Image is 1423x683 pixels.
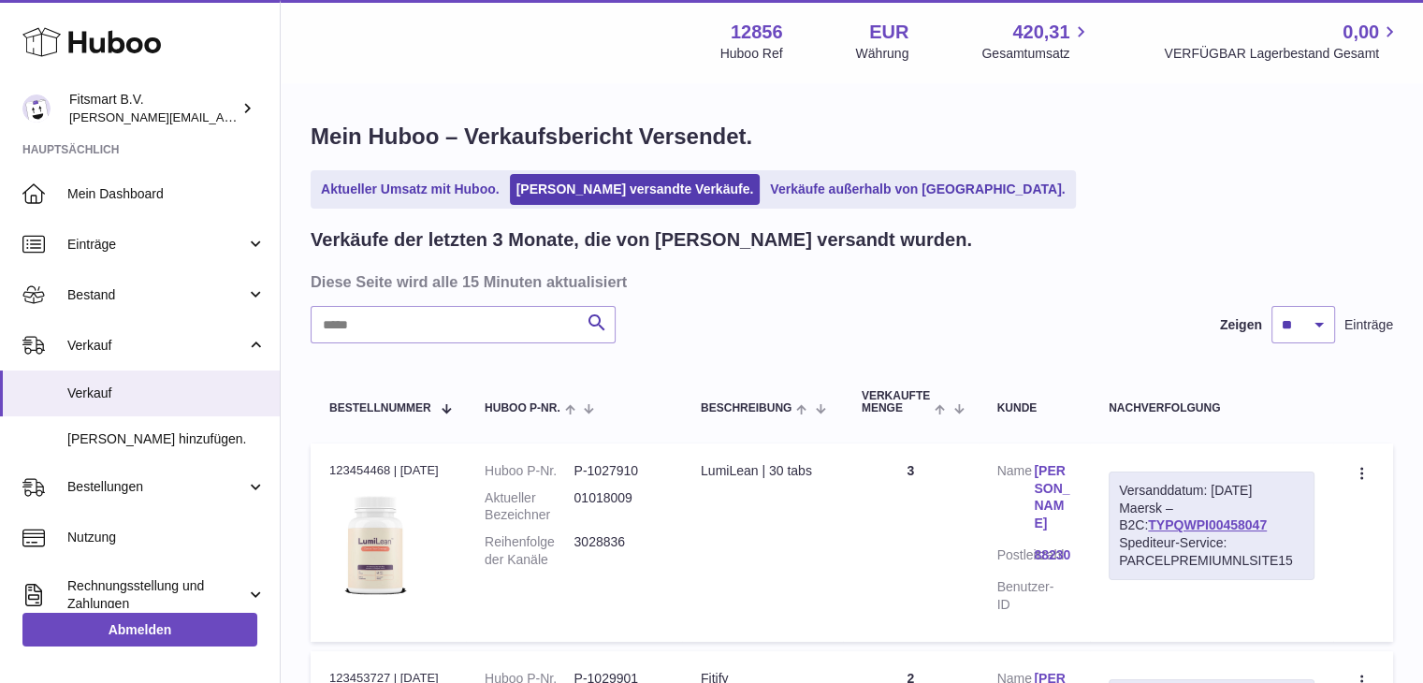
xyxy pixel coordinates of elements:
img: 1736787917.png [329,485,423,610]
dd: 3028836 [574,533,662,569]
span: Rechnungsstellung und Zahlungen [67,577,246,613]
span: Bestellnummer [329,402,431,414]
td: 3 [843,443,979,642]
dd: 01018009 [574,489,662,525]
a: Aktueller Umsatz mit Huboo. [314,174,506,205]
span: [PERSON_NAME] hinzufügen. [67,430,266,448]
span: Verkauf [67,385,266,402]
div: LumiLean | 30 tabs [701,462,824,480]
span: 420,31 [1012,20,1069,45]
span: Nutzung [67,529,266,546]
dt: Postleitzahl [997,546,1035,569]
div: Huboo Ref [720,45,783,63]
span: [PERSON_NAME][EMAIL_ADDRESS][DOMAIN_NAME] [69,109,375,124]
span: Huboo P-Nr. [485,402,560,414]
a: 0,00 VERFÜGBAR Lagerbestand Gesamt [1164,20,1401,63]
div: Kunde [997,402,1071,414]
dt: Benutzer-ID [997,578,1035,614]
h3: Diese Seite wird alle 15 Minuten aktualisiert [311,271,1388,292]
label: Zeigen [1220,316,1262,334]
div: Spediteur-Service: PARCELPREMIUMNLSITE15 [1119,534,1304,570]
span: Bestellungen [67,478,246,496]
a: 420,31 Gesamtumsatz [981,20,1091,63]
a: [PERSON_NAME] [1034,462,1071,533]
dt: Huboo P-Nr. [485,462,574,480]
dt: Aktueller Bezeichner [485,489,574,525]
div: Fitsmart B.V. [69,91,238,126]
div: Währung [856,45,909,63]
div: Nachverfolgung [1109,402,1314,414]
span: Verkauf [67,337,246,355]
a: TYPQWPI00458047 [1148,517,1267,532]
img: jonathan@leaderoo.com [22,94,51,123]
strong: 12856 [731,20,783,45]
span: Gesamtumsatz [981,45,1091,63]
span: Verkaufte Menge [862,390,930,414]
dd: P-1027910 [574,462,662,480]
span: Mein Dashboard [67,185,266,203]
a: Verkäufe außerhalb von [GEOGRAPHIC_DATA]. [763,174,1071,205]
span: VERFÜGBAR Lagerbestand Gesamt [1164,45,1401,63]
a: [PERSON_NAME] versandte Verkäufe. [510,174,761,205]
h2: Verkäufe der letzten 3 Monate, die von [PERSON_NAME] versandt wurden. [311,227,972,253]
h1: Mein Huboo – Verkaufsbericht Versendet. [311,122,1393,152]
span: Einträge [67,236,246,254]
span: Beschreibung [701,402,791,414]
a: 88230 [1034,546,1071,564]
div: Versanddatum: [DATE] [1119,482,1304,500]
div: Maersk – B2C: [1109,472,1314,580]
a: Abmelden [22,613,257,647]
span: Einträge [1344,316,1393,334]
span: 0,00 [1343,20,1379,45]
dt: Name [997,462,1035,538]
div: 123454468 | [DATE] [329,462,447,479]
strong: EUR [869,20,908,45]
span: Bestand [67,286,246,304]
dt: Reihenfolge der Kanäle [485,533,574,569]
